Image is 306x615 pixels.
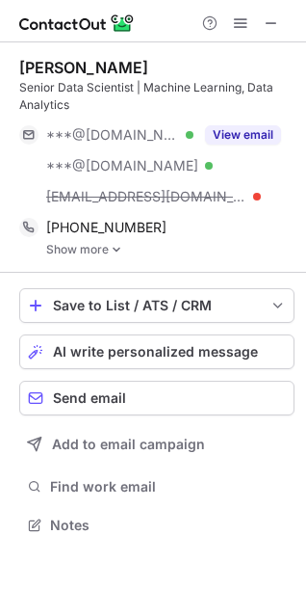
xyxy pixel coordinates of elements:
[46,188,246,205] span: [EMAIL_ADDRESS][DOMAIN_NAME]
[19,512,294,539] button: Notes
[19,12,135,35] img: ContactOut v5.3.10
[46,219,166,236] span: [PHONE_NUMBER]
[19,473,294,500] button: Find work email
[19,427,294,462] button: Add to email campaign
[111,243,122,256] img: -
[50,517,287,534] span: Notes
[52,437,205,452] span: Add to email campaign
[205,125,281,145] button: Reveal Button
[19,288,294,323] button: save-profile-one-click
[50,478,287,495] span: Find work email
[46,243,294,256] a: Show more
[46,126,179,144] span: ***@[DOMAIN_NAME]
[53,298,261,313] div: Save to List / ATS / CRM
[19,334,294,369] button: AI write personalized message
[19,381,294,415] button: Send email
[46,157,198,174] span: ***@[DOMAIN_NAME]
[53,344,258,360] span: AI write personalized message
[19,79,294,114] div: Senior Data Scientist | Machine Learning, Data Analytics
[19,58,148,77] div: [PERSON_NAME]
[53,390,126,406] span: Send email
